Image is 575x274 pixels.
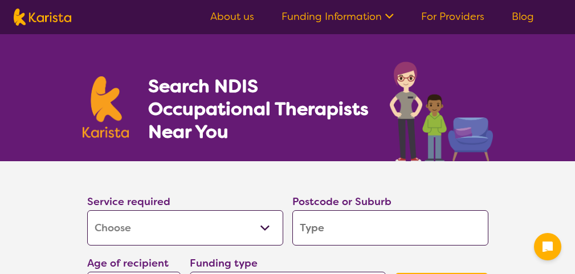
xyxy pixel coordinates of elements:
[390,62,493,161] img: occupational-therapy
[148,75,370,143] h1: Search NDIS Occupational Therapists Near You
[83,76,129,138] img: Karista logo
[14,9,71,26] img: Karista logo
[421,10,484,23] a: For Providers
[210,10,254,23] a: About us
[292,195,392,208] label: Postcode or Suburb
[190,256,258,270] label: Funding type
[512,10,534,23] a: Blog
[87,256,169,270] label: Age of recipient
[87,195,170,208] label: Service required
[282,10,394,23] a: Funding Information
[292,210,488,246] input: Type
